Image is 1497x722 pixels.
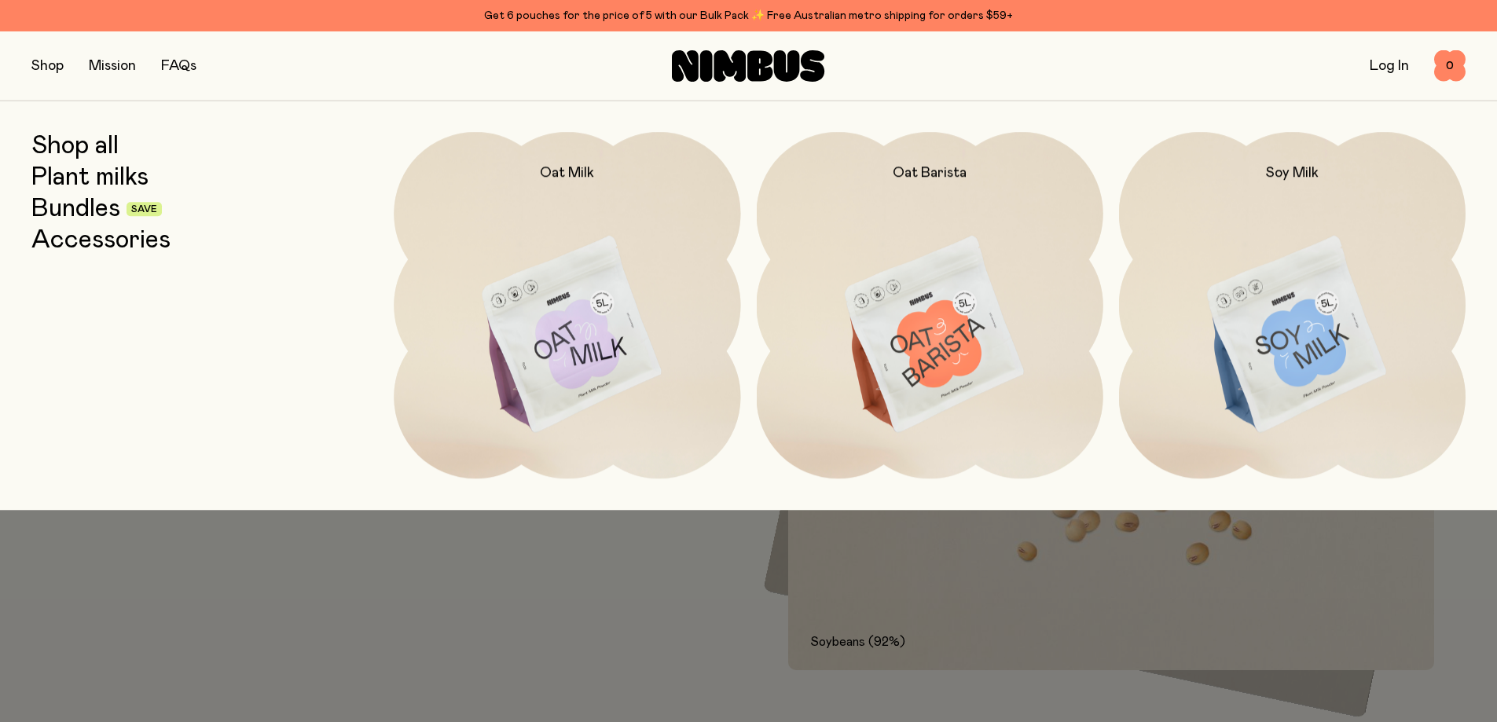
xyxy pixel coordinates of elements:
a: Mission [89,59,136,73]
h2: Soy Milk [1266,163,1319,182]
a: Log In [1370,59,1409,73]
h2: Oat Barista [893,163,967,182]
a: Accessories [31,226,171,255]
a: Oat Milk [394,132,740,478]
a: Bundles [31,195,120,223]
a: Soy Milk [1119,132,1466,478]
div: Get 6 pouches for the price of 5 with our Bulk Pack ✨ Free Australian metro shipping for orders $59+ [31,6,1466,25]
a: Oat Barista [757,132,1103,478]
h2: Oat Milk [540,163,594,182]
a: FAQs [161,59,196,73]
a: Plant milks [31,163,149,192]
span: Save [131,205,157,214]
button: 0 [1434,50,1466,82]
a: Shop all [31,132,119,160]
